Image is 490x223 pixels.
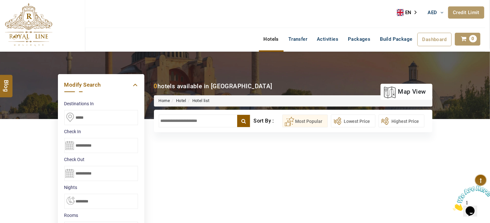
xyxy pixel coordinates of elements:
[64,156,138,163] label: Check Out
[2,80,11,85] span: Blog
[5,3,52,46] img: The Royal Line Holidays
[455,33,480,46] a: 0
[331,115,375,127] button: Lowest Price
[397,8,421,17] a: EN
[384,85,426,99] a: map view
[64,81,138,89] a: Modify Search
[469,35,477,42] span: 0
[186,98,210,104] li: Hotel list
[284,33,312,46] a: Transfer
[154,82,157,90] b: 0
[3,3,5,8] span: 1
[154,82,272,90] div: hotels available in [GEOGRAPHIC_DATA]
[450,183,490,213] iframe: chat widget
[397,8,421,17] aside: Language selected: English
[64,128,138,135] label: Check In
[176,98,186,103] a: Hotel
[428,10,437,15] span: AED
[64,184,138,191] label: nights
[259,33,284,46] a: Hotels
[3,3,42,28] img: Chat attention grabber
[282,115,328,127] button: Most Popular
[379,115,424,127] button: Highest Price
[64,100,138,107] label: Destinations In
[375,33,417,46] a: Build Package
[448,6,484,19] a: Credit Limit
[397,8,421,17] div: Language
[422,37,447,42] span: Dashboard
[159,98,170,103] a: Home
[64,212,138,219] label: Rooms
[253,115,282,127] div: Sort By :
[312,33,343,46] a: Activities
[343,33,375,46] a: Packages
